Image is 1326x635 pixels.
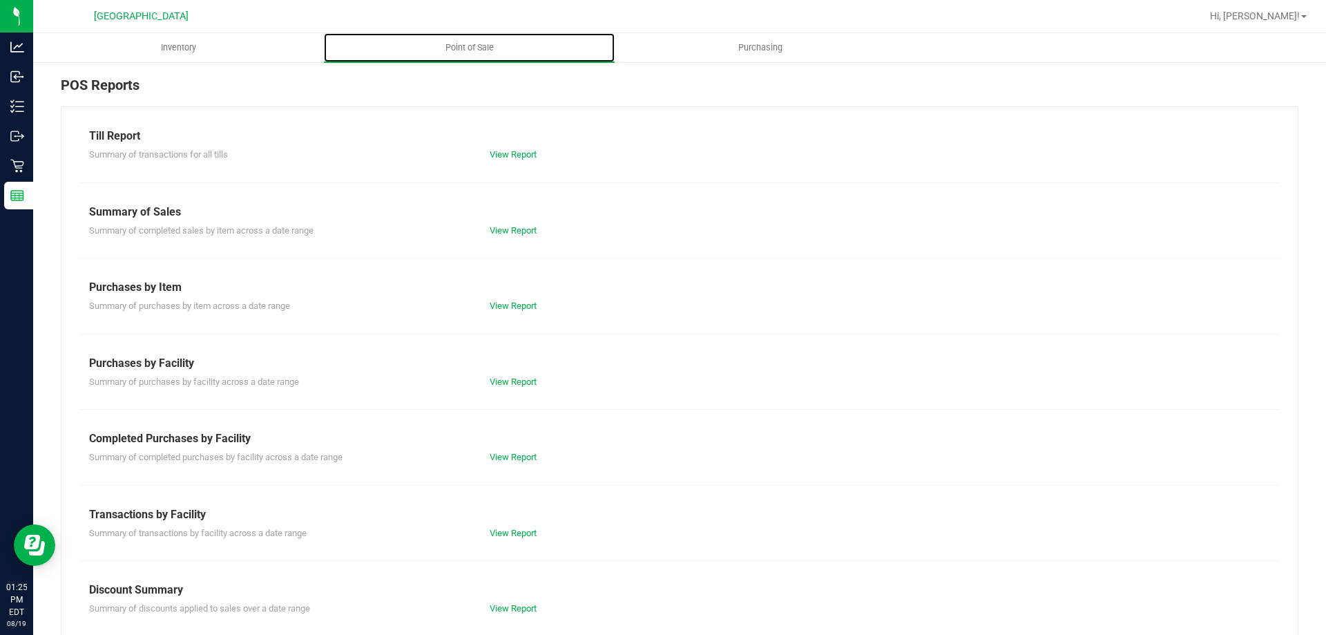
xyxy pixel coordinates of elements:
[10,40,24,54] inline-svg: Analytics
[490,452,537,462] a: View Report
[89,430,1270,447] div: Completed Purchases by Facility
[89,582,1270,598] div: Discount Summary
[89,301,290,311] span: Summary of purchases by item across a date range
[89,149,228,160] span: Summary of transactions for all tills
[89,204,1270,220] div: Summary of Sales
[10,129,24,143] inline-svg: Outbound
[10,189,24,202] inline-svg: Reports
[490,528,537,538] a: View Report
[89,377,299,387] span: Summary of purchases by facility across a date range
[427,41,512,54] span: Point of Sale
[490,149,537,160] a: View Report
[94,10,189,22] span: [GEOGRAPHIC_DATA]
[89,452,343,462] span: Summary of completed purchases by facility across a date range
[490,603,537,614] a: View Report
[89,355,1270,372] div: Purchases by Facility
[61,75,1298,106] div: POS Reports
[490,301,537,311] a: View Report
[142,41,215,54] span: Inventory
[1210,10,1300,21] span: Hi, [PERSON_NAME]!
[490,225,537,236] a: View Report
[490,377,537,387] a: View Report
[89,506,1270,523] div: Transactions by Facility
[615,33,905,62] a: Purchasing
[10,99,24,113] inline-svg: Inventory
[720,41,801,54] span: Purchasing
[89,225,314,236] span: Summary of completed sales by item across a date range
[89,528,307,538] span: Summary of transactions by facility across a date range
[6,581,27,618] p: 01:25 PM EDT
[10,159,24,173] inline-svg: Retail
[324,33,615,62] a: Point of Sale
[6,618,27,629] p: 08/19
[89,279,1270,296] div: Purchases by Item
[33,33,324,62] a: Inventory
[89,603,310,614] span: Summary of discounts applied to sales over a date range
[10,70,24,84] inline-svg: Inbound
[89,128,1270,144] div: Till Report
[14,524,55,566] iframe: Resource center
